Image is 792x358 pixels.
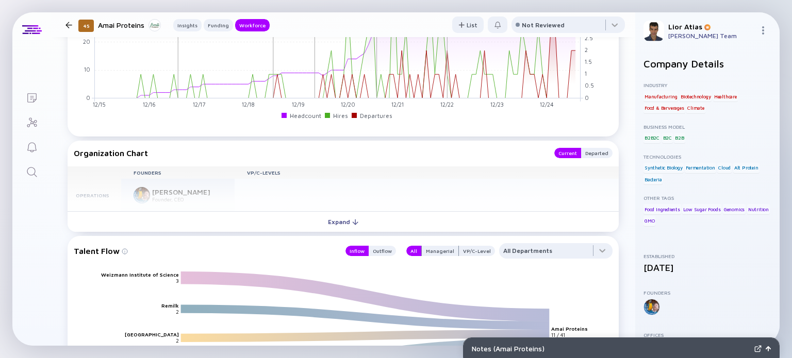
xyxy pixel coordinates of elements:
[522,21,565,29] div: Not Reviewed
[12,109,51,134] a: Investor Map
[193,101,205,108] tspan: 12/17
[723,204,746,214] div: Genomics
[161,302,179,309] text: Remilk
[472,344,750,353] div: Notes ( Amai Proteins )
[204,20,233,30] div: Funding
[93,101,106,108] tspan: 12/15
[643,195,771,201] div: Other Tags
[125,331,179,337] text: [GEOGRAPHIC_DATA]
[643,58,771,70] h2: Company Details
[440,101,454,108] tspan: 12/22
[643,332,771,338] div: Offices
[176,309,179,315] text: 2
[585,35,593,41] tspan: 2.5
[581,148,613,158] button: Departed
[235,19,270,31] button: Workforce
[101,271,179,278] text: Weizmann Institute of Science
[747,204,770,214] div: Nutrition
[204,19,233,31] button: Funding
[176,278,179,284] text: 3
[686,103,705,113] div: Climate
[680,91,712,101] div: Biotechnology
[369,246,396,256] button: Outflow
[643,91,678,101] div: Manufacturing
[643,174,663,184] div: Bacteria
[643,82,771,88] div: Industry
[84,66,90,73] tspan: 10
[585,82,594,89] tspan: 0.5
[540,101,554,108] tspan: 12/24
[733,163,760,173] div: Alt Protein
[643,204,681,214] div: Food Ingredients
[86,94,90,100] tspan: 0
[717,163,732,173] div: Cloud
[713,91,738,101] div: Healthcare
[391,101,404,108] tspan: 12/21
[643,289,771,296] div: Founders
[235,20,270,30] div: Workforce
[68,211,619,232] button: Expand
[422,246,458,256] div: Managerial
[552,332,566,338] text: 11 / 41
[585,94,589,100] tspan: 0
[452,16,484,33] button: List
[345,246,369,256] button: Inflow
[143,101,156,108] tspan: 12/16
[322,214,365,230] div: Expand
[452,17,484,33] div: List
[242,101,255,108] tspan: 12/18
[341,101,355,108] tspan: 12/20
[12,159,51,183] a: Search
[766,346,771,351] img: Open Notes
[173,20,202,30] div: Insights
[74,243,335,259] div: Talent Flow
[74,148,544,158] div: Organization Chart
[643,154,771,160] div: Technologies
[643,133,661,143] div: B2B2C
[674,133,685,143] div: B2B
[585,46,588,53] tspan: 2
[685,163,716,173] div: Fermentation
[490,101,504,108] tspan: 12/23
[643,21,664,41] img: Lior Profile Picture
[585,70,587,77] tspan: 1
[662,133,673,143] div: B2C
[668,22,755,31] div: Lior Atias
[643,216,655,226] div: GMO
[643,253,771,259] div: Established
[682,204,721,214] div: Low Sugar Foods
[292,101,305,108] tspan: 12/19
[12,134,51,159] a: Reminders
[173,19,202,31] button: Insights
[643,124,771,130] div: Business Model
[78,20,94,32] div: 45
[759,26,767,35] img: Menu
[643,262,771,273] div: [DATE]
[754,345,762,352] img: Expand Notes
[421,246,459,256] button: Managerial
[643,103,685,113] div: Food & Berverages
[83,38,90,45] tspan: 20
[12,84,51,109] a: Lists
[552,326,589,332] text: Amai Proteins
[554,148,581,158] button: Current
[668,32,755,40] div: [PERSON_NAME] Team
[406,246,421,256] button: All
[643,163,684,173] div: Synthetic Biology
[176,337,179,344] text: 2
[98,19,161,31] div: Amai Proteins
[459,246,495,256] button: VP/C-Level
[585,58,592,65] tspan: 1.5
